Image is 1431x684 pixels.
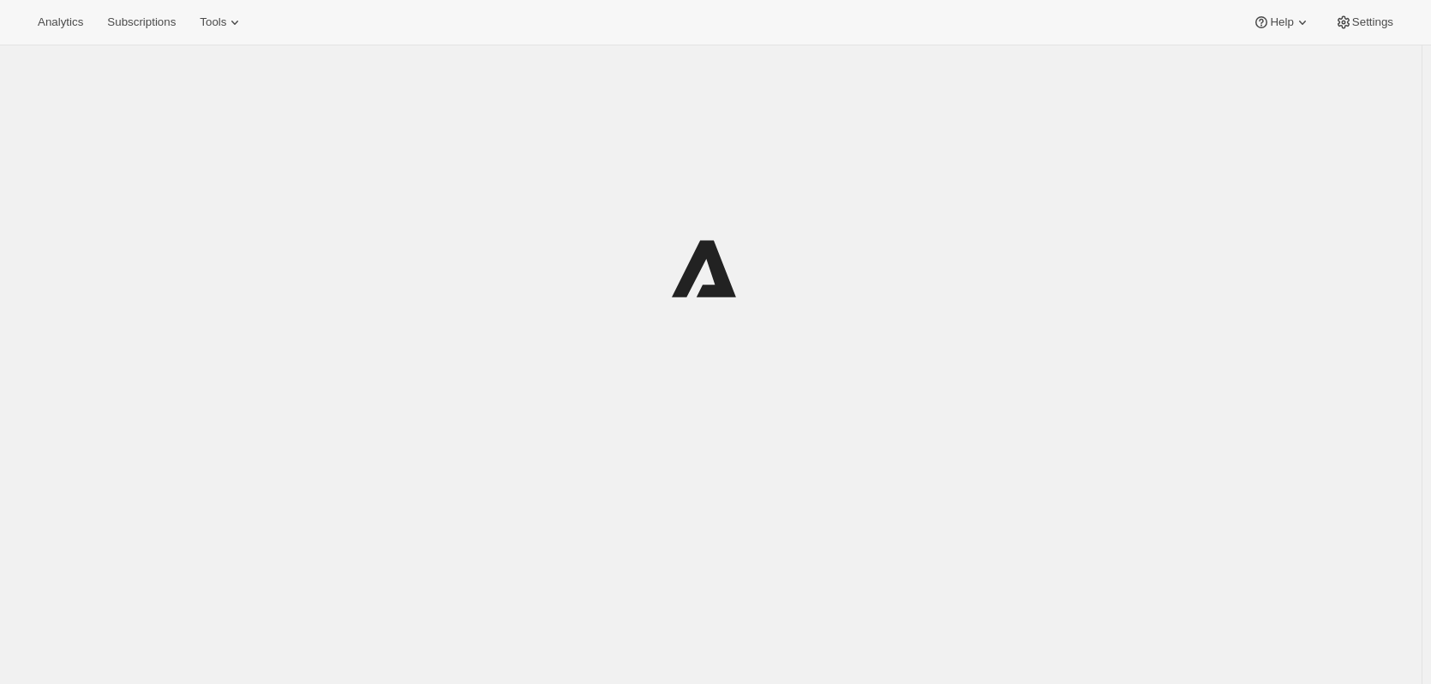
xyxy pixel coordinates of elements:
[200,15,226,29] span: Tools
[1242,10,1320,34] button: Help
[38,15,83,29] span: Analytics
[1352,15,1393,29] span: Settings
[189,10,254,34] button: Tools
[107,15,176,29] span: Subscriptions
[27,10,93,34] button: Analytics
[97,10,186,34] button: Subscriptions
[1270,15,1293,29] span: Help
[1325,10,1404,34] button: Settings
